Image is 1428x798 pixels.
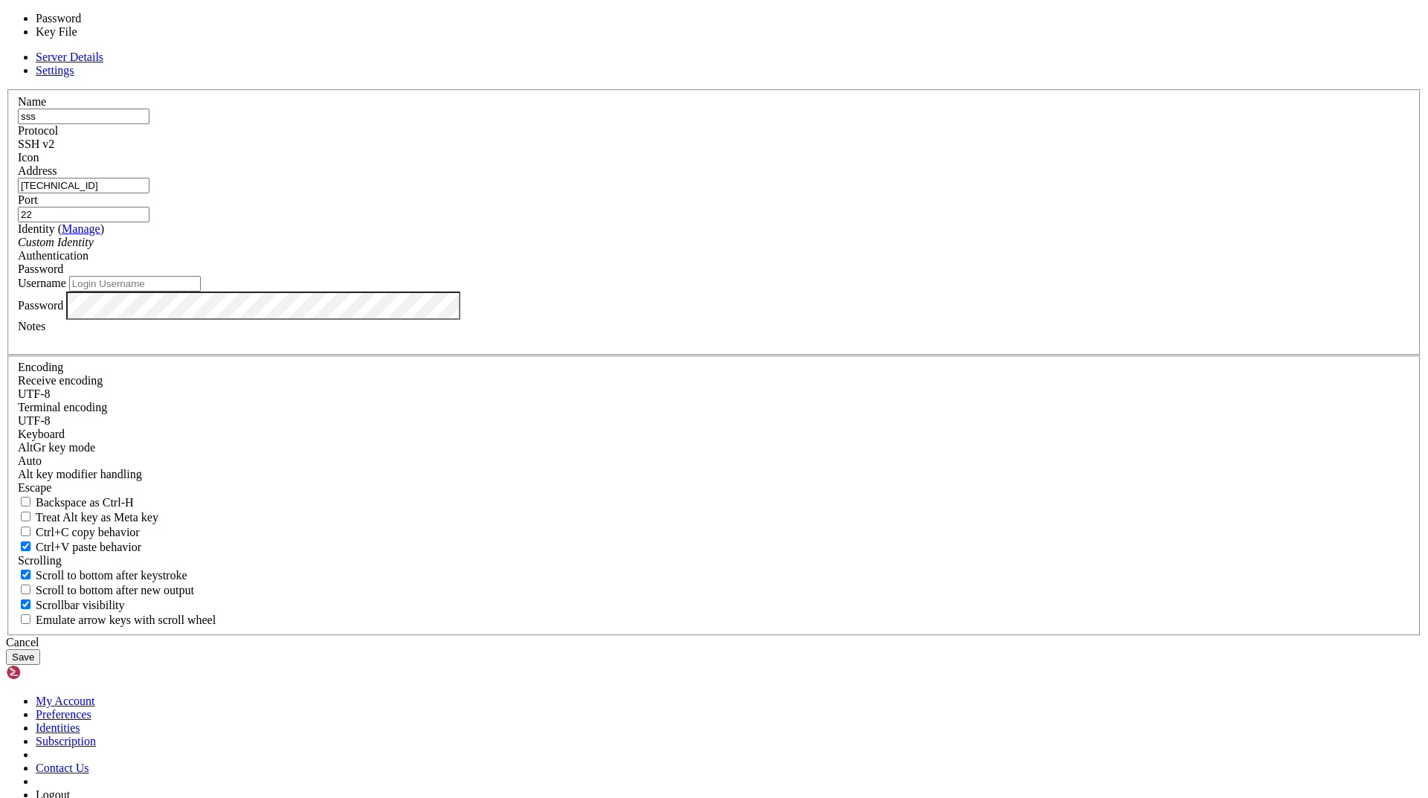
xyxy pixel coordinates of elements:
label: Ctrl-C copies if true, send ^C to host if false. Ctrl-Shift-C sends ^C to host if true, copies if... [18,526,140,538]
input: Ctrl+C copy behavior [21,527,30,536]
a: Server Details [36,51,103,63]
label: The vertical scrollbar mode. [18,599,125,611]
label: Identity [18,222,104,235]
li: Key File [36,25,159,39]
a: Identities [36,721,80,734]
i: Custom Identity [18,236,94,248]
label: Set the expected encoding for data received from the host. If the encodings do not match, visual ... [18,374,103,387]
span: ( ) [58,222,104,235]
label: Notes [18,320,45,332]
div: Password [18,263,1410,276]
a: Manage [62,222,100,235]
input: Port Number [18,207,149,222]
div: SSH v2 [18,138,1410,151]
label: Icon [18,151,39,164]
input: Scrollbar visibility [21,599,30,609]
a: Contact Us [36,762,89,774]
div: Custom Identity [18,236,1410,249]
span: Password [18,263,63,275]
button: Save [6,649,40,665]
label: Scrolling [18,554,62,567]
label: Password [18,298,63,311]
label: The default terminal encoding. ISO-2022 enables character map translations (like graphics maps). ... [18,401,107,414]
label: Keyboard [18,428,65,440]
span: Scroll to bottom after keystroke [36,569,187,582]
label: Username [18,277,66,289]
span: Ctrl+C copy behavior [36,526,140,538]
input: Ctrl+V paste behavior [21,541,30,551]
div: Cancel [6,636,1422,649]
li: Password [36,12,159,25]
input: Host Name or IP [18,178,149,193]
label: Ctrl+V pastes if true, sends ^V to host if false. Ctrl+Shift+V sends ^V to host if true, pastes i... [18,541,141,553]
span: UTF-8 [18,387,51,400]
div: Auto [18,454,1410,468]
label: Protocol [18,124,58,137]
label: Authentication [18,249,89,262]
div: UTF-8 [18,387,1410,401]
label: Whether the Alt key acts as a Meta key or as a distinct Alt key. [18,511,158,524]
label: Controls how the Alt key is handled. Escape: Send an ESC prefix. 8-Bit: Add 128 to the typed char... [18,468,142,480]
input: Treat Alt key as Meta key [21,512,30,521]
label: Address [18,164,57,177]
input: Emulate arrow keys with scroll wheel [21,614,30,624]
span: Escape [18,481,51,494]
span: Backspace as Ctrl-H [36,496,134,509]
span: UTF-8 [18,414,51,427]
a: Preferences [36,708,91,721]
label: Set the expected encoding for data received from the host. If the encodings do not match, visual ... [18,441,95,454]
span: Auto [18,454,42,467]
label: Port [18,193,38,206]
label: When using the alternative screen buffer, and DECCKM (Application Cursor Keys) is active, mouse w... [18,614,216,626]
span: Treat Alt key as Meta key [36,511,158,524]
a: My Account [36,695,95,707]
a: Settings [36,64,74,77]
span: SSH v2 [18,138,54,150]
label: Scroll to bottom after new output. [18,584,194,596]
span: Scroll to bottom after new output [36,584,194,596]
span: Scrollbar visibility [36,599,125,611]
div: UTF-8 [18,414,1410,428]
input: Login Username [69,276,201,292]
input: Server Name [18,109,149,124]
span: Emulate arrow keys with scroll wheel [36,614,216,626]
a: Subscription [36,735,96,747]
input: Scroll to bottom after new output [21,585,30,594]
span: Ctrl+V paste behavior [36,541,141,553]
label: Encoding [18,361,63,373]
div: Escape [18,481,1410,495]
input: Backspace as Ctrl-H [21,497,30,506]
label: Whether to scroll to the bottom on any keystroke. [18,569,187,582]
input: Scroll to bottom after keystroke [21,570,30,579]
label: If true, the backspace should send BS ('\x08', aka ^H). Otherwise the backspace key should send '... [18,496,134,509]
label: Name [18,95,46,108]
img: Shellngn [6,665,91,680]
